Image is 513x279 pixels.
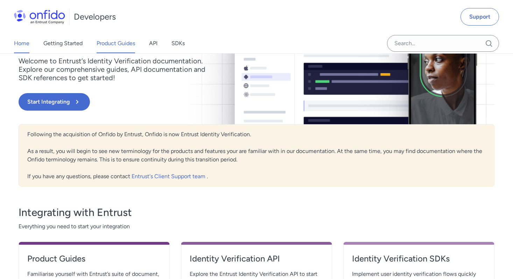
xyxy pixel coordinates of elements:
[19,57,215,82] p: Welcome to Entrust’s Identity Verification documentation. Explore our comprehensive guides, API d...
[190,253,323,270] a: Identity Verification API
[74,11,116,22] h1: Developers
[352,253,486,264] h4: Identity Verification SDKs
[43,34,83,53] a: Getting Started
[19,205,494,219] h3: Integrating with Entrust
[387,35,499,52] input: Onfido search input field
[97,34,135,53] a: Product Guides
[171,34,185,53] a: SDKs
[27,253,161,270] a: Product Guides
[19,222,494,231] span: Everything you need to start your integration
[149,34,157,53] a: API
[461,8,499,26] a: Support
[14,34,29,53] a: Home
[19,93,90,111] button: Start Integrating
[19,124,494,187] div: Following the acquisition of Onfido by Entrust, Onfido is now Entrust Identity Verification. As a...
[132,173,207,180] a: Entrust's Client Support team
[14,10,65,24] img: Onfido Logo
[352,253,486,270] a: Identity Verification SDKs
[27,253,161,264] h4: Product Guides
[19,93,352,111] a: Start Integrating
[190,253,323,264] h4: Identity Verification API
